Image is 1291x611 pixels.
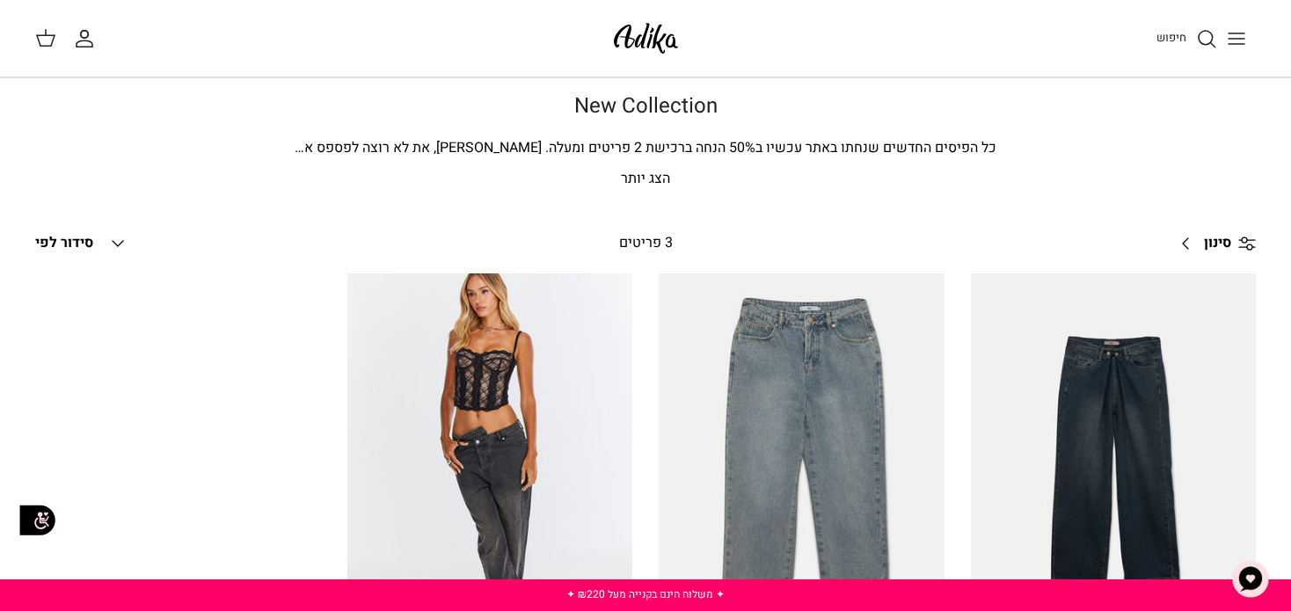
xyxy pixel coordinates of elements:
[1224,553,1277,606] button: צ'אט
[502,232,789,255] div: 3 פריטים
[1169,222,1256,265] a: סינון
[609,18,683,59] img: Adika IL
[295,137,996,181] span: כל הפיסים החדשים שנחתו באתר עכשיו ב50% הנחה ברכישת 2 פריטים ומעלה. [PERSON_NAME], את לא רוצה לפספ...
[1204,232,1231,255] span: סינון
[13,496,62,544] img: accessibility_icon02.svg
[1217,19,1256,58] button: Toggle menu
[1156,28,1217,49] a: חיפוש
[35,232,93,253] span: סידור לפי
[566,586,725,602] a: ✦ משלוח חינם בקנייה מעל ₪220 ✦
[35,168,1256,191] p: הצג יותר
[1156,29,1186,46] span: חיפוש
[35,94,1256,120] h1: New Collection
[35,224,128,263] button: סידור לפי
[74,28,102,49] a: החשבון שלי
